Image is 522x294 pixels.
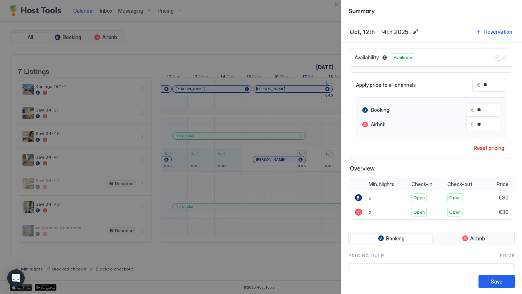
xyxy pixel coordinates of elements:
span: Pricing Rule [348,252,384,259]
div: Open Intercom Messenger [7,269,25,287]
span: Booking [386,235,405,242]
span: Available [394,54,412,61]
span: Min. Nights [369,181,394,188]
span: Check-in [411,181,432,188]
div: Reservation [484,28,512,35]
div: Reset pricing [474,144,504,152]
span: Availability [355,54,379,61]
div: tab-group [348,232,515,245]
span: Price [497,181,509,188]
span: Open [449,194,461,201]
span: Oct, 12th - 14th 2025 [350,28,408,35]
span: € [471,107,474,113]
button: Save [478,275,515,288]
span: € [477,82,480,88]
span: Apply price to all channels [356,82,416,88]
button: Blocked dates override all pricing rules and remain unavailable until manually unblocked [380,53,389,62]
span: € [471,121,474,128]
span: 2 [369,195,372,201]
span: €30 [499,194,509,201]
span: Booking [371,107,389,113]
button: Airbnb [434,234,513,244]
button: Reservation [475,27,513,37]
button: Booking [350,234,433,244]
span: Overview [350,165,513,172]
div: Save [491,278,502,285]
button: Reset pricing [471,143,507,153]
span: Check-out [447,181,472,188]
span: Open [413,209,425,215]
span: Price [500,252,515,259]
span: Airbnb [371,121,386,128]
span: €30 [499,209,509,215]
span: Airbnb [470,235,485,242]
span: Open [449,209,461,215]
button: Edit date range [411,28,420,36]
span: Open [413,194,425,201]
span: 2 [369,210,372,215]
span: Summary [348,6,515,15]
